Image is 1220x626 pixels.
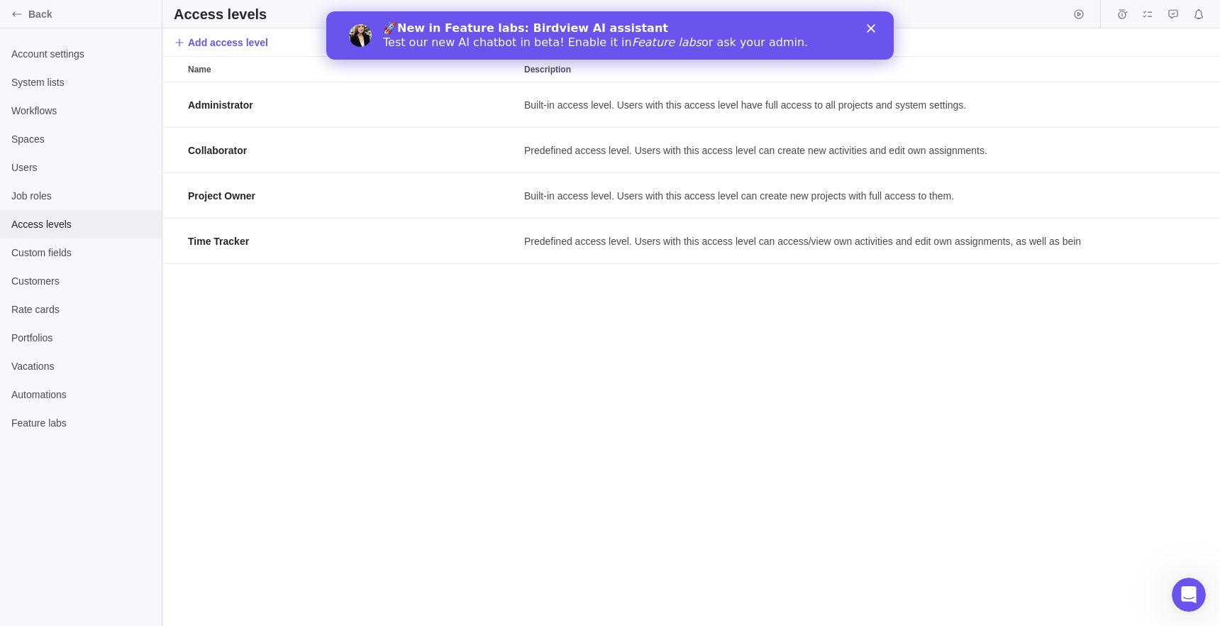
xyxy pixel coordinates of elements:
span: Administrator [188,98,253,112]
span: Predefined access level. Users with this access level can create new activities and edit own assi... [524,143,987,158]
span: My assignments [1138,4,1158,24]
div: Built-in access level. Users with this access level have full access to all projects and system s... [518,82,1082,127]
div: grid [162,82,1220,626]
span: Description [524,62,571,77]
div: Description [518,82,1082,128]
span: Job roles [11,189,150,203]
span: Add access level [174,33,268,53]
span: Name [188,62,211,77]
span: Predefined access level. Users with this access level can access/view own activities and edit own... [524,234,1082,248]
span: Notifications [1189,4,1209,24]
span: Vacations [11,359,150,373]
span: System lists [11,75,150,89]
span: Automations [11,388,150,402]
a: Notifications [1189,11,1209,22]
a: Time logs [1112,11,1132,22]
div: Name [182,57,518,82]
span: Feature labs [11,416,150,430]
div: Description [518,173,1082,219]
div: Name [182,219,518,264]
span: Add access level [188,35,268,50]
div: Description [518,219,1082,264]
span: Spaces [11,132,150,146]
div: Built-in access level. Users with this access level can create new projects with full access to t... [518,173,1082,218]
div: Collaborator [182,128,518,172]
span: Built-in access level. Users with this access level have full access to all projects and system s... [524,98,966,112]
div: Administrator [182,82,518,127]
div: Description [518,57,1082,82]
span: Back [28,7,156,21]
span: Access levels [11,217,150,231]
span: Approval requests [1163,4,1183,24]
div: Description [518,128,1082,173]
span: Time Tracker [188,234,249,248]
span: Workflows [11,104,150,118]
iframe: Intercom live chat [1172,578,1206,612]
div: Name [182,82,518,128]
div: Predefined access level. Users with this access level can access/view own activities and edit own... [518,219,1082,263]
div: Project Owner [182,173,518,218]
a: Approval requests [1163,11,1183,22]
span: Rate cards [11,302,150,317]
span: Customers [11,274,150,288]
div: Predefined access level. Users with this access level can create new activities and edit own assi... [518,128,1082,172]
span: Users [11,160,150,175]
span: Custom fields [11,246,150,260]
div: Time Tracker [182,219,518,263]
span: Account settings [11,47,150,61]
a: My assignments [1138,11,1158,22]
span: Time logs [1112,4,1132,24]
span: Project Owner [188,189,255,203]
div: Name [182,128,518,173]
div: Name [182,173,518,219]
span: Portfolios [11,331,150,345]
h2: Access levels [174,4,267,24]
iframe: Intercom live chat banner [326,11,894,60]
div: Close [540,13,555,21]
span: Start timer [1069,4,1089,24]
span: Built-in access level. Users with this access level can create new projects with full access to t... [524,189,954,203]
span: Collaborator [188,143,247,158]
